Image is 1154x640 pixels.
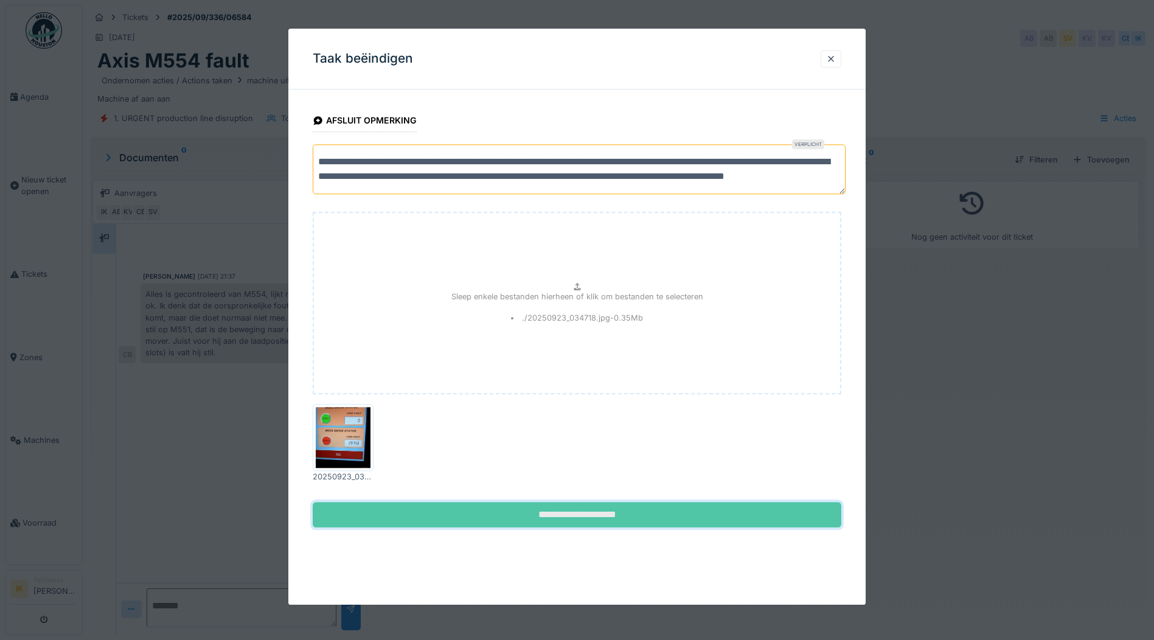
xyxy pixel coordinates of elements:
[451,291,703,302] p: Sleep enkele bestanden hierheen of klik om bestanden te selecteren
[313,111,417,132] div: Afsluit opmerking
[313,51,413,66] h3: Taak beëindigen
[316,408,370,468] img: noy81x6ns3izuf0vhu2ry9iviiex
[511,312,643,324] li: ./20250923_034718.jpg - 0.35 Mb
[792,139,824,149] div: Verplicht
[313,471,374,483] div: 20250923_034718.jpg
